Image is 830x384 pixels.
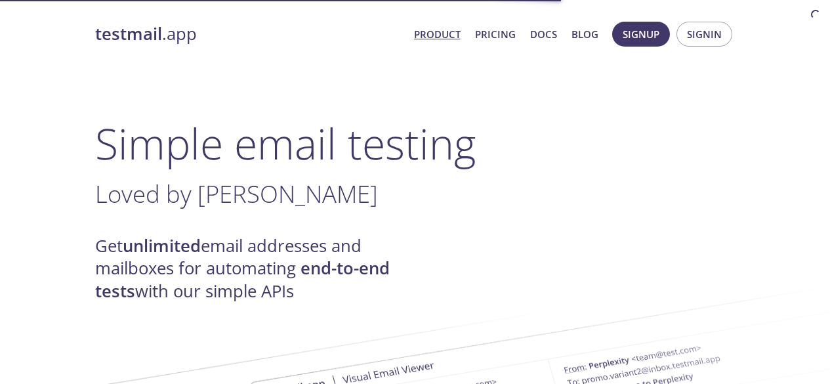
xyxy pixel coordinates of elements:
strong: end-to-end tests [95,257,390,302]
a: testmail.app [95,23,404,45]
strong: testmail [95,22,162,45]
a: Blog [571,26,598,43]
h1: Simple email testing [95,118,736,169]
button: Signup [612,22,670,47]
span: Signin [687,26,722,43]
span: Signup [623,26,659,43]
a: Pricing [475,26,516,43]
strong: unlimited [123,234,201,257]
a: Product [414,26,461,43]
a: Docs [530,26,557,43]
span: Loved by [PERSON_NAME] [95,177,378,210]
h4: Get email addresses and mailboxes for automating with our simple APIs [95,235,415,303]
button: Signin [676,22,732,47]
